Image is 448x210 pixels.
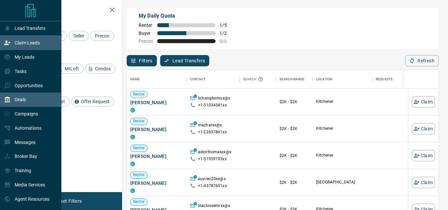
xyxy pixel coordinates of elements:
[220,23,234,28] span: 1 / 5
[130,199,147,205] span: Renter
[55,64,84,74] div: MrLoft
[160,55,210,66] button: Lead Transfers
[93,33,112,38] span: Precon
[412,96,435,107] button: Claim
[190,70,206,89] div: Contact
[50,195,86,207] button: Reset Filters
[130,126,183,133] span: [PERSON_NAME]
[276,70,313,89] div: Search Range
[280,70,305,89] div: Search Range
[130,70,140,89] div: Name
[243,70,265,89] div: Search
[198,203,230,210] p: blackrosehirxx@x
[187,70,240,89] div: Contact
[316,126,369,131] p: Kitchener
[130,172,147,178] span: Renter
[127,55,157,66] button: Filters
[62,66,81,71] span: MrLoft
[130,162,135,166] div: condos.ca
[412,123,435,134] button: Claim
[127,70,187,89] div: Name
[313,70,372,89] div: Location
[198,156,227,162] p: +1- 51959103xx
[198,149,231,156] p: adonthomasxx@x
[130,188,135,193] div: condos.ca
[85,64,115,74] div: Condos
[316,99,369,105] p: Kitchener
[130,153,183,160] span: [PERSON_NAME]
[198,96,230,103] p: lichangformxx@x
[198,103,227,108] p: +1- 51034581xx
[316,153,369,158] p: Kitchener
[130,145,147,151] span: Renter
[220,38,234,44] span: 0 / 0
[130,99,183,106] span: [PERSON_NAME]
[90,31,114,41] div: Precon
[412,150,435,161] button: Claim
[130,135,135,139] div: condos.ca
[130,108,135,112] div: condos.ca
[93,66,113,71] span: Condos
[21,7,115,15] h2: Filters
[139,31,153,36] span: Buyer
[139,12,234,20] p: My Daily Quota
[198,122,222,129] p: mazharxx@x
[405,55,439,66] button: Refresh
[280,126,309,132] p: $2K - $2K
[280,99,309,105] p: $2K - $2K
[139,23,153,28] span: Renter
[220,31,234,36] span: 1 / 2
[316,179,369,185] p: [GEOGRAPHIC_DATA]
[69,31,89,41] div: Seller
[198,129,227,135] p: +1- 22697861xx
[412,177,435,188] button: Claim
[280,153,309,159] p: $2K - $2K
[130,92,147,97] span: Renter
[79,99,112,104] span: Offer Request
[372,70,432,89] div: Requests
[130,118,147,124] span: Renter
[130,180,183,186] span: [PERSON_NAME]
[316,70,332,89] div: Location
[71,97,114,106] div: Offer Request
[280,179,309,185] p: $2K - $2K
[71,33,87,38] span: Seller
[376,70,393,89] div: Requests
[198,183,227,189] p: +1- 43787601xx
[139,38,153,44] span: Precon
[198,176,226,183] p: xuyiren20xx@x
